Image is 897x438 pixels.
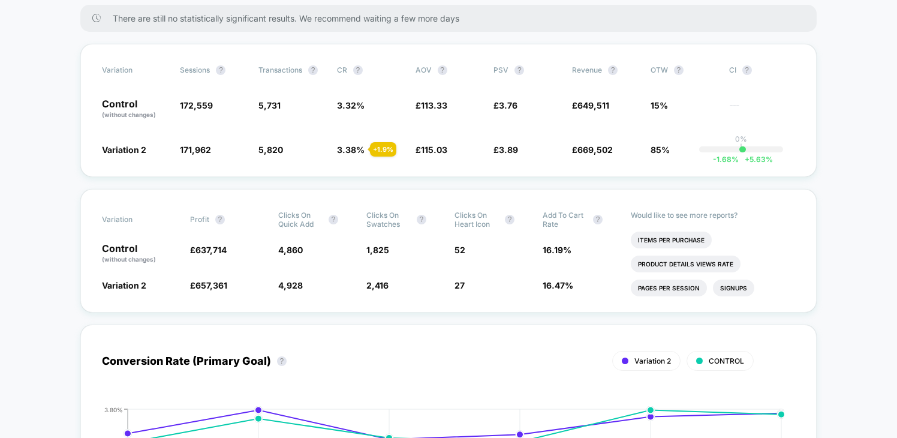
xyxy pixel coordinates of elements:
[329,215,338,224] button: ?
[543,245,571,255] span: 16.19 %
[278,280,303,290] span: 4,928
[113,13,793,23] span: There are still no statistically significant results. We recommend waiting a few more days
[709,356,744,365] span: CONTROL
[454,211,499,229] span: Clicks On Heart Icon
[258,100,281,110] span: 5,731
[258,145,283,155] span: 5,820
[493,145,518,155] span: £
[572,65,602,74] span: Revenue
[608,65,618,75] button: ?
[493,100,517,110] span: £
[674,65,684,75] button: ?
[729,65,795,75] span: CI
[499,100,517,110] span: 3.76
[421,100,447,110] span: 113.33
[102,211,168,229] span: Variation
[729,102,796,119] span: ---
[366,211,411,229] span: Clicks On Swatches
[505,215,514,224] button: ?
[308,65,318,75] button: ?
[102,256,156,263] span: (without changes)
[416,145,447,155] span: £
[195,280,227,290] span: 657,361
[631,211,795,220] p: Would like to see more reports?
[454,245,465,255] span: 52
[190,215,209,224] span: Profit
[337,100,365,110] span: 3.32 %
[740,143,742,152] p: |
[102,244,178,264] p: Control
[366,245,389,255] span: 1,825
[278,245,303,255] span: 4,860
[102,65,168,75] span: Variation
[216,65,225,75] button: ?
[713,155,739,164] span: -1.68 %
[651,65,717,75] span: OTW
[454,280,465,290] span: 27
[739,155,773,164] span: 5.63 %
[102,145,146,155] span: Variation 2
[215,215,225,224] button: ?
[631,280,707,296] li: Pages Per Session
[577,100,609,110] span: 649,511
[370,142,396,157] div: + 1.9 %
[416,65,432,74] span: AOV
[353,65,363,75] button: ?
[102,111,156,118] span: (without changes)
[421,145,447,155] span: 115.03
[651,100,668,110] span: 15%
[572,145,613,155] span: £
[190,280,227,290] span: £
[572,100,609,110] span: £
[651,145,670,155] span: 85%
[180,100,213,110] span: 172,559
[277,356,287,366] button: ?
[438,65,447,75] button: ?
[543,280,573,290] span: 16.47 %
[258,65,302,74] span: Transactions
[195,245,227,255] span: 637,714
[735,134,747,143] p: 0%
[104,406,123,413] tspan: 3.80%
[593,215,603,224] button: ?
[745,155,749,164] span: +
[180,65,210,74] span: Sessions
[543,211,587,229] span: Add To Cart Rate
[631,256,741,272] li: Product Details Views Rate
[337,145,365,155] span: 3.38 %
[278,211,323,229] span: Clicks On Quick Add
[514,65,524,75] button: ?
[102,99,168,119] p: Control
[190,245,227,255] span: £
[180,145,211,155] span: 171,962
[499,145,518,155] span: 3.89
[493,65,508,74] span: PSV
[713,280,754,296] li: Signups
[631,232,712,248] li: Items Per Purchase
[577,145,613,155] span: 669,502
[337,65,347,74] span: CR
[417,215,426,224] button: ?
[102,280,146,290] span: Variation 2
[366,280,389,290] span: 2,416
[416,100,447,110] span: £
[742,65,752,75] button: ?
[634,356,671,365] span: Variation 2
